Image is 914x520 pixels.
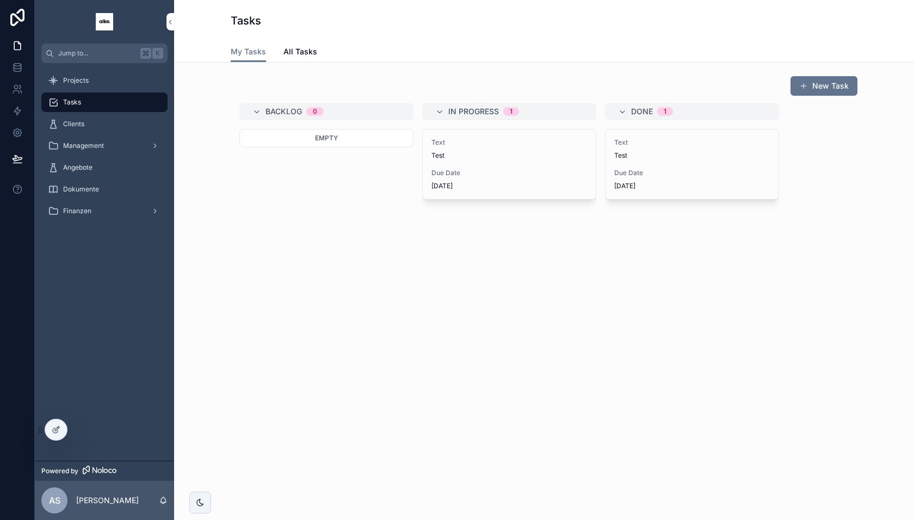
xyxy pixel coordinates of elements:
span: Empty [315,134,338,142]
div: 1 [664,107,666,116]
span: Management [63,141,104,150]
span: Text [614,138,770,147]
span: [DATE] [614,182,770,190]
button: Jump to...K [41,44,168,63]
a: Powered by [35,461,174,481]
span: Text [431,138,587,147]
span: Test [614,151,770,160]
span: [DATE] [431,182,587,190]
span: Due Date [431,169,587,177]
a: Projects [41,71,168,90]
div: scrollable content [35,63,174,235]
div: 0 [313,107,317,116]
span: Jump to... [58,49,136,58]
img: App logo [96,13,113,30]
div: 1 [510,107,512,116]
span: Projects [63,76,89,85]
a: Tasks [41,92,168,112]
a: Management [41,136,168,156]
span: Backlog [265,106,302,117]
span: Tasks [63,98,81,107]
span: In Progress [448,106,499,117]
span: Finanzen [63,207,91,215]
span: Powered by [41,467,78,475]
span: All Tasks [283,46,317,57]
span: Clients [63,120,84,128]
h1: Tasks [231,13,261,28]
a: Finanzen [41,201,168,221]
button: New Task [791,76,857,96]
span: Angebote [63,163,92,172]
span: Done [631,106,653,117]
span: AS [49,494,60,507]
a: Dokumente [41,179,168,199]
a: Clients [41,114,168,134]
span: Test [431,151,587,160]
span: K [153,49,162,58]
a: Angebote [41,158,168,177]
span: Due Date [614,169,770,177]
a: All Tasks [283,42,317,64]
span: Dokumente [63,185,99,194]
span: My Tasks [231,46,266,57]
a: My Tasks [231,42,266,63]
p: [PERSON_NAME] [76,495,139,506]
